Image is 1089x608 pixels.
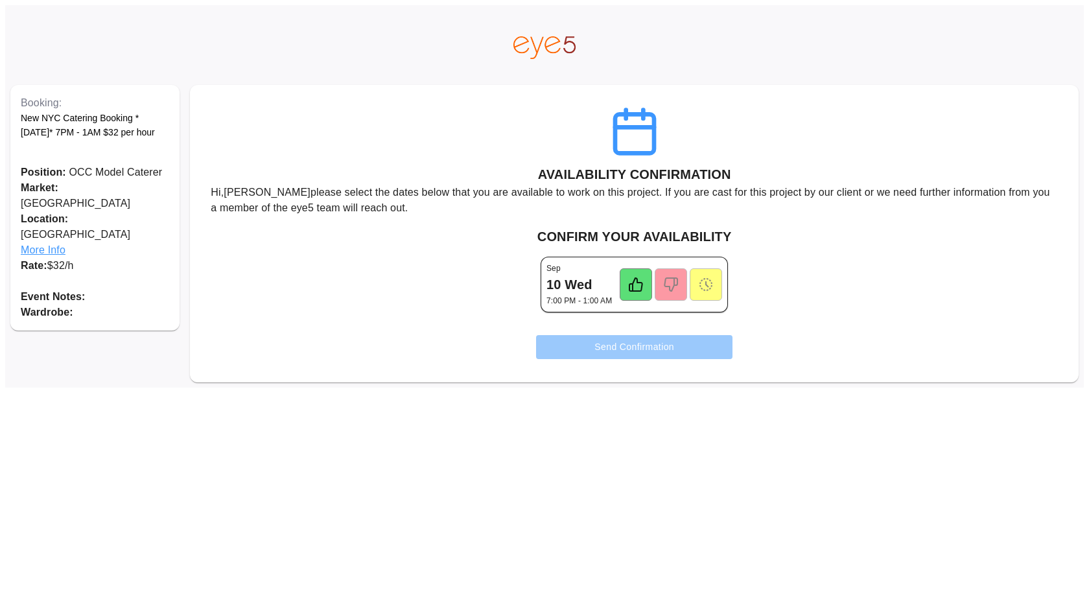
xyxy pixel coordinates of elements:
[21,258,169,274] p: $ 32 /h
[21,211,169,227] span: Location:
[200,226,1068,247] h6: CONFIRM YOUR AVAILABILITY
[21,305,169,320] p: Wardrobe:
[513,36,576,59] img: eye5
[538,164,731,185] h6: AVAILABILITY CONFIRMATION
[546,263,561,274] p: Sep
[21,165,169,180] p: OCC Model Caterer
[546,274,592,295] h6: 10 Wed
[211,185,1058,216] p: Hi, [PERSON_NAME] please select the dates below that you are available to work on this project. I...
[536,335,732,359] button: Send Confirmation
[21,182,58,193] span: Market:
[21,167,66,178] span: Position:
[21,95,169,111] p: Booking:
[21,242,169,258] span: More Info
[21,289,169,305] p: Event Notes:
[21,260,47,271] span: Rate:
[546,295,612,307] p: 7:00 PM - 1:00 AM
[21,180,169,211] p: [GEOGRAPHIC_DATA]
[21,111,169,140] p: New NYC Catering Booking *[DATE]* 7PM - 1AM $32 per hour
[21,211,169,258] p: [GEOGRAPHIC_DATA]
